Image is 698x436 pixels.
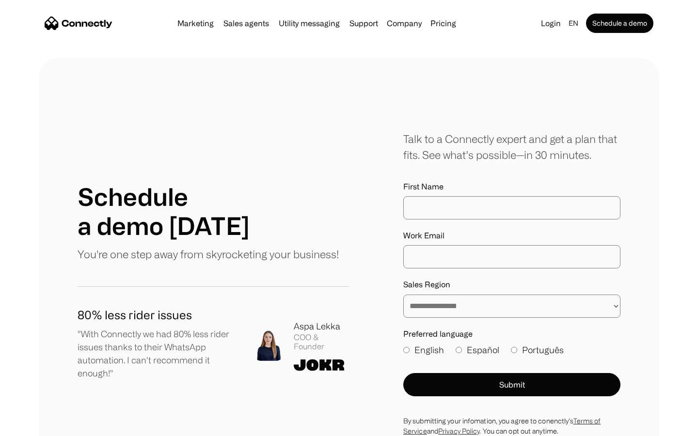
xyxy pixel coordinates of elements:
a: Sales agents [220,19,273,27]
label: Sales Region [403,280,620,289]
p: "With Connectly we had 80% less rider issues thanks to their WhatsApp automation. I can't recomme... [78,327,238,380]
a: Login [537,16,565,30]
aside: Language selected: English [10,418,58,433]
label: Work Email [403,231,620,240]
input: English [403,347,410,353]
input: Português [511,347,517,353]
a: Support [346,19,382,27]
label: English [403,343,444,357]
a: Schedule a demo [586,14,653,33]
div: Company [387,16,422,30]
input: Español [456,347,462,353]
div: Talk to a Connectly expert and get a plan that fits. See what’s possible—in 30 minutes. [403,131,620,163]
div: Aspa Lekka [294,320,349,333]
label: Preferred language [403,329,620,339]
div: COO & Founder [294,333,349,351]
div: By submitting your infomation, you agree to conenctly’s and . You can opt out anytime. [403,416,620,436]
p: You're one step away from skyrocketing your business! [78,246,339,262]
label: First Name [403,182,620,191]
ul: Language list [19,419,58,433]
a: Pricing [427,19,460,27]
label: Português [511,343,564,357]
h1: 80% less rider issues [78,306,238,324]
a: Privacy Policy [438,427,479,435]
div: en [569,16,578,30]
a: Marketing [174,19,218,27]
a: Terms of Service [403,417,601,435]
a: Utility messaging [275,19,344,27]
label: Español [456,343,499,357]
h1: Schedule a demo [DATE] [78,182,250,240]
button: Submit [403,373,620,396]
